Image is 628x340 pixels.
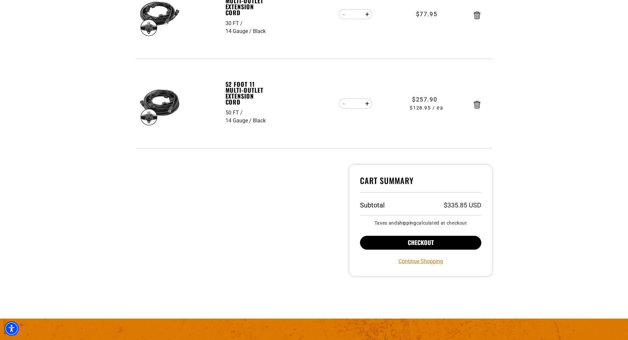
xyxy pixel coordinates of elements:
[397,220,416,226] a: shipping
[225,81,271,105] a: 52 Foot 11 Multi-Outlet Extension Cord
[391,105,462,112] span: $128.95 / ea
[416,10,437,18] span: $77.95
[360,221,482,225] small: Taxes and calculated at checkout
[225,19,244,27] div: 30 FT
[349,9,362,20] input: Quantity for 32 Foot 7 Multi-Outlet Extension Cord
[360,202,385,208] h3: Subtotal
[349,98,362,109] input: Quantity for 52 Foot 11 Multi-Outlet Extension Cord
[253,27,266,35] div: Black
[474,102,480,107] a: Remove 52 Foot 11 Multi-Outlet Extension Cord - 50 FT / 14 Gauge / Black
[360,236,482,250] button: Checkout
[399,258,443,265] a: Continue Shopping
[225,117,253,125] div: 14 Gauge
[253,117,266,125] div: Black
[412,95,437,104] span: $257.90
[225,27,253,35] div: 14 Gauge
[444,202,481,208] p: $335.85 USD
[474,13,480,17] a: Remove 32 Foot 7 Multi-Outlet Extension Cord - 30 FT / 14 Gauge / Black
[4,321,19,336] div: Accessibility Menu
[360,175,482,193] h4: Cart Summary
[139,85,180,127] img: black
[225,109,244,117] div: 50 FT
